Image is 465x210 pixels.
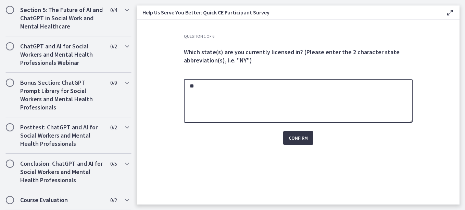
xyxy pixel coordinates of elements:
[289,134,308,142] span: Confirm
[184,48,400,64] span: Which state(s) are you currently licensed in? (Please enter the 2 character state abbreviation(s)...
[142,8,435,16] h3: Help Us Serve You Better: Quick CE Participant Survey
[110,160,117,168] span: 0 / 5
[20,123,104,148] h2: Posttest: ChatGPT and AI for Social Workers and Mental Health Professionals
[110,123,117,131] span: 0 / 2
[20,6,104,31] h2: Section 5: The Future of AI and ChatGPT in Social Work and Mental Healthcare
[110,79,117,87] span: 0 / 9
[110,196,117,204] span: 0 / 2
[283,131,313,145] button: Confirm
[110,6,117,14] span: 0 / 4
[20,79,104,112] h2: Bonus Section: ChatGPT Prompt Library for Social Workers and Mental Health Professionals
[20,42,104,67] h2: ChatGPT and AI for Social Workers and Mental Health Professionals Webinar
[20,196,104,204] h2: Course Evaluation
[20,160,104,184] h2: Conclusion: ChatGPT and AI for Social Workers and Mental Health Professionals
[184,34,413,39] h3: Question 1 of 6
[110,42,117,50] span: 0 / 2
